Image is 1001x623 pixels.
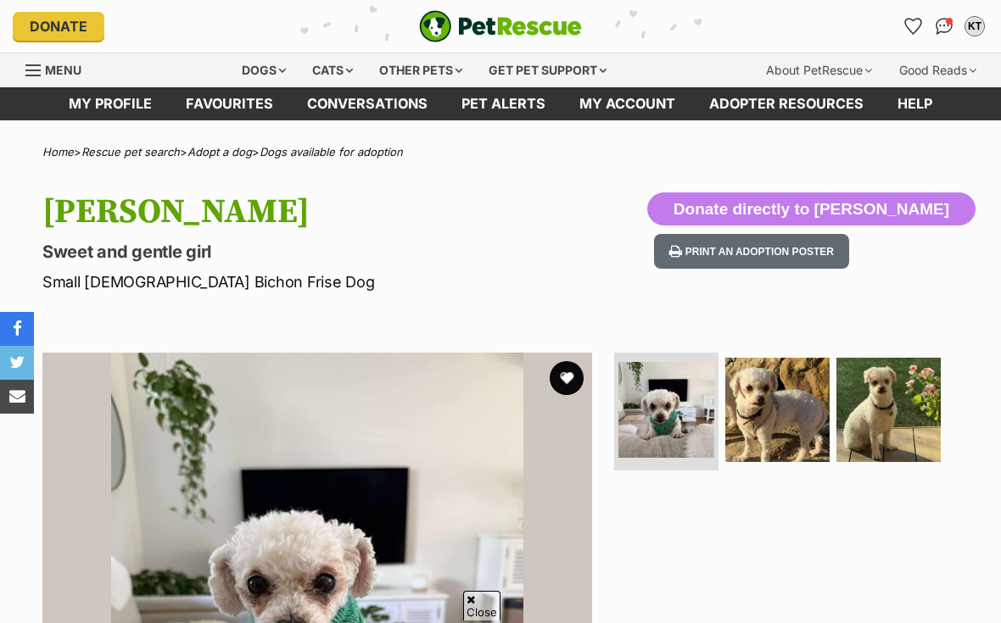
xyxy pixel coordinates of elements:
[961,13,988,40] button: My account
[42,145,74,159] a: Home
[52,87,169,120] a: My profile
[81,145,180,159] a: Rescue pet search
[477,53,618,87] div: Get pet support
[936,18,953,35] img: chat-41dd97257d64d25036548639549fe6c8038ab92f7586957e7f3b1b290dea8141.svg
[169,87,290,120] a: Favourites
[900,13,927,40] a: Favourites
[550,361,584,395] button: favourite
[725,358,830,462] img: Photo of Jess
[42,240,612,264] p: Sweet and gentle girl
[260,145,403,159] a: Dogs available for adoption
[654,234,849,269] button: Print an adoption poster
[25,53,93,84] a: Menu
[900,13,988,40] ul: Account quick links
[230,53,298,87] div: Dogs
[187,145,252,159] a: Adopt a dog
[836,358,941,462] img: Photo of Jess
[463,591,500,620] span: Close
[887,53,988,87] div: Good Reads
[42,192,612,231] h1: [PERSON_NAME]
[931,13,958,40] a: Conversations
[692,87,881,120] a: Adopter resources
[45,63,81,77] span: Menu
[13,12,104,41] a: Donate
[42,270,612,293] p: Small [DEMOGRAPHIC_DATA] Bichon Frise Dog
[881,87,949,120] a: Help
[419,10,582,42] a: PetRescue
[562,87,692,120] a: My account
[290,87,445,120] a: conversations
[419,10,582,42] img: logo-e224e6f780fb5917bec1dbf3a21bbac754714ae5b6737aabdf751b685950b380.svg
[966,18,983,35] div: KT
[618,362,714,458] img: Photo of Jess
[300,53,365,87] div: Cats
[754,53,884,87] div: About PetRescue
[367,53,474,87] div: Other pets
[445,87,562,120] a: Pet alerts
[647,192,976,226] button: Donate directly to [PERSON_NAME]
